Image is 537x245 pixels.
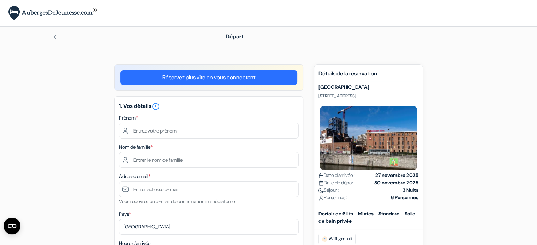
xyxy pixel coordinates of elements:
strong: 30 novembre 2025 [374,179,418,186]
label: Prénom [119,114,138,122]
span: Personnes : [318,194,347,201]
img: moon.svg [318,188,324,193]
b: Dortoir de 6 lits - Mixtes - Standard - Salle de bain privée [318,210,415,224]
span: Date de départ : [318,179,357,186]
span: Date d'arrivée : [318,172,355,179]
img: left_arrow.svg [52,34,58,40]
input: Entrer adresse e-mail [119,181,299,197]
input: Entrer le nom de famille [119,152,299,168]
input: Entrez votre prénom [119,123,299,139]
img: calendar.svg [318,180,324,186]
label: Pays [119,210,131,218]
a: Réservez plus vite en vous connectant [120,70,297,85]
h5: 1. Vos détails [119,102,299,111]
span: Wifi gratuit [318,234,356,244]
img: calendar.svg [318,173,324,178]
i: error_outline [151,102,160,111]
p: [STREET_ADDRESS] [318,93,418,99]
button: Ouvrir le widget CMP [4,218,20,234]
a: error_outline [151,102,160,110]
strong: 3 Nuits [402,186,418,194]
small: Vous recevrez un e-mail de confirmation immédiatement [119,198,239,204]
strong: 27 novembre 2025 [375,172,418,179]
span: Séjour : [318,186,339,194]
h5: [GEOGRAPHIC_DATA] [318,84,418,90]
h5: Détails de la réservation [318,70,418,81]
label: Adresse email [119,173,150,180]
img: AubergesDeJeunesse.com [8,6,97,20]
strong: 6 Personnes [391,194,418,201]
img: free_wifi.svg [322,236,327,242]
img: user_icon.svg [318,195,324,201]
label: Nom de famille [119,143,153,151]
span: Départ [226,33,244,40]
